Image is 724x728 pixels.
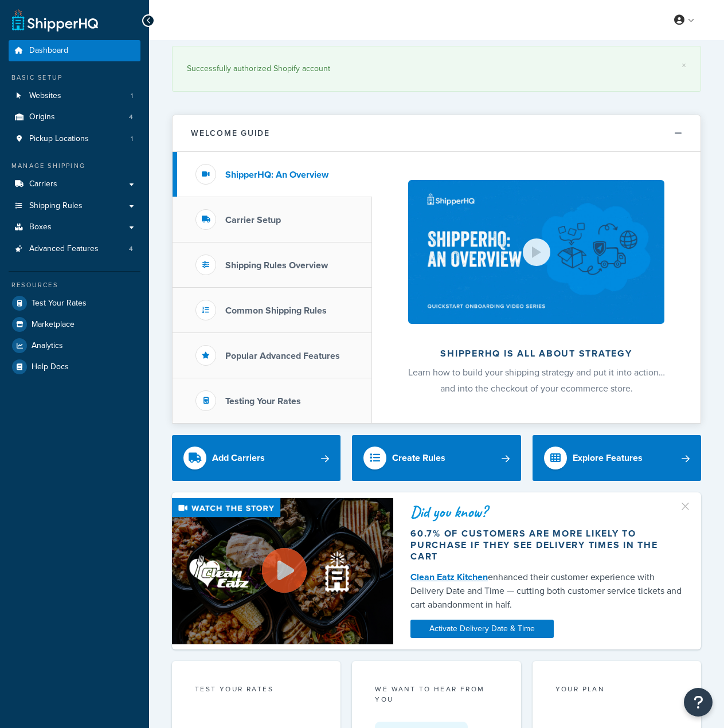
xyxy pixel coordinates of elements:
div: Your Plan [555,684,678,697]
div: Add Carriers [212,450,265,466]
span: Dashboard [29,46,68,56]
a: Marketplace [9,314,140,335]
div: Resources [9,280,140,290]
a: Websites1 [9,85,140,107]
div: Basic Setup [9,73,140,83]
a: Help Docs [9,357,140,377]
li: Pickup Locations [9,128,140,150]
span: Learn how to build your shipping strategy and put it into action… and into the checkout of your e... [408,366,665,395]
h3: Testing Your Rates [225,396,301,406]
span: Shipping Rules [29,201,83,211]
h3: Carrier Setup [225,215,281,225]
a: Clean Eatz Kitchen [410,570,488,584]
div: Explore Features [573,450,643,466]
span: Websites [29,91,61,101]
h3: ShipperHQ: An Overview [225,170,328,180]
span: Origins [29,112,55,122]
img: ShipperHQ is all about strategy [408,180,664,324]
div: Successfully authorized Shopify account [187,61,686,77]
a: Dashboard [9,40,140,61]
span: Analytics [32,341,63,351]
a: Analytics [9,335,140,356]
div: Did you know? [410,504,684,520]
span: Carriers [29,179,57,189]
div: Manage Shipping [9,161,140,171]
a: × [682,61,686,70]
a: Activate Delivery Date & Time [410,620,554,638]
h3: Common Shipping Rules [225,306,327,316]
span: 4 [129,244,133,254]
a: Explore Features [533,435,701,481]
a: Create Rules [352,435,521,481]
h2: ShipperHQ is all about strategy [402,349,670,359]
a: Origins4 [9,107,140,128]
span: Pickup Locations [29,134,89,144]
div: 60.7% of customers are more likely to purchase if they see delivery times in the cart [410,528,684,562]
span: 1 [131,134,133,144]
button: Open Resource Center [684,688,713,717]
a: Test Your Rates [9,293,140,314]
h2: Welcome Guide [191,129,270,138]
span: Marketplace [32,320,75,330]
a: Add Carriers [172,435,341,481]
div: Test your rates [195,684,318,697]
span: Test Your Rates [32,299,87,308]
span: Help Docs [32,362,69,372]
span: 1 [131,91,133,101]
h3: Shipping Rules Overview [225,260,328,271]
span: Advanced Features [29,244,99,254]
li: Advanced Features [9,238,140,260]
li: Websites [9,85,140,107]
div: Create Rules [392,450,445,466]
li: Origins [9,107,140,128]
button: Welcome Guide [173,115,700,152]
a: Pickup Locations1 [9,128,140,150]
h3: Popular Advanced Features [225,351,340,361]
a: Advanced Features4 [9,238,140,260]
a: Shipping Rules [9,195,140,217]
span: 4 [129,112,133,122]
div: enhanced their customer experience with Delivery Date and Time — cutting both customer service ti... [410,570,684,612]
a: Carriers [9,174,140,195]
p: we want to hear from you [375,684,498,704]
img: Video thumbnail [172,498,393,644]
span: Boxes [29,222,52,232]
a: Boxes [9,217,140,238]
